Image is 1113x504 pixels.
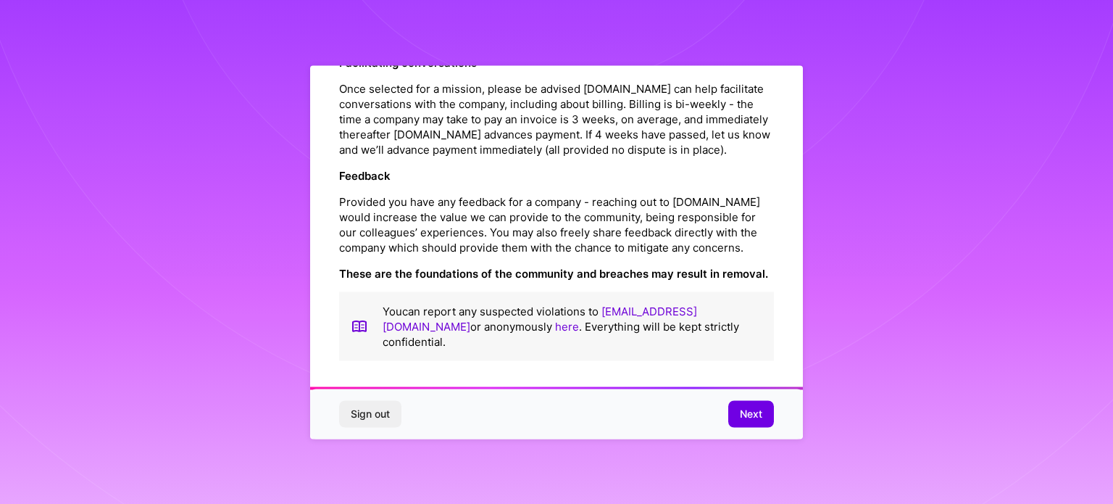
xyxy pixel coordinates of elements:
button: Next [728,401,774,427]
p: Once selected for a mission, please be advised [DOMAIN_NAME] can help facilitate conversations wi... [339,80,774,157]
p: You can report any suspected violations to or anonymously . Everything will be kept strictly conf... [383,303,762,349]
a: [EMAIL_ADDRESS][DOMAIN_NAME] [383,304,697,333]
a: here [555,319,579,333]
p: Provided you have any feedback for a company - reaching out to [DOMAIN_NAME] would increase the v... [339,194,774,255]
button: Sign out [339,401,401,427]
img: book icon [351,303,368,349]
span: Sign out [351,407,390,421]
strong: These are the foundations of the community and breaches may result in removal. [339,266,768,280]
strong: Feedback [339,168,391,182]
span: Next [740,407,762,421]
